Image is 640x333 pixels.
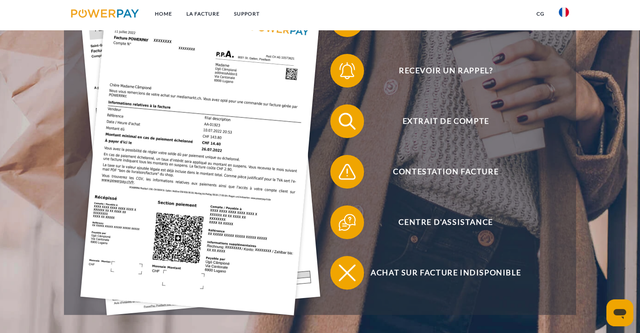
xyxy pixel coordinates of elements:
button: Centre d'assistance [330,205,549,239]
a: LA FACTURE [179,6,227,21]
span: Recevoir un rappel? [343,54,549,88]
img: qb_help.svg [337,212,358,233]
button: Achat sur facture indisponible [330,256,549,290]
span: Extrait de compte [343,104,549,138]
button: Recevoir une facture ? [330,3,549,37]
img: qb_close.svg [337,262,358,283]
img: qb_bell.svg [337,60,358,81]
a: Home [148,6,179,21]
img: fr [559,7,569,17]
img: qb_search.svg [337,111,358,132]
a: Support [227,6,267,21]
iframe: Bouton de lancement de la fenêtre de messagerie [606,299,633,326]
img: qb_warning.svg [337,161,358,182]
span: Achat sur facture indisponible [343,256,549,290]
button: Contestation Facture [330,155,549,189]
button: Recevoir un rappel? [330,54,549,88]
span: Centre d'assistance [343,205,549,239]
a: CG [529,6,552,21]
span: Contestation Facture [343,155,549,189]
img: logo-powerpay.svg [71,9,139,18]
button: Extrait de compte [330,104,549,138]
